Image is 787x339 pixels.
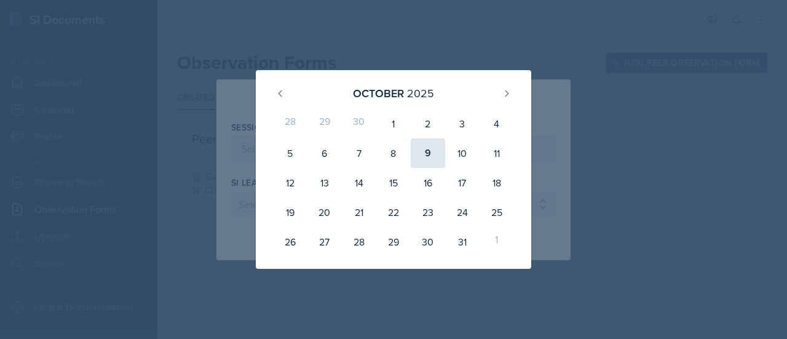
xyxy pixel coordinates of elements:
[411,168,445,197] div: 16
[342,227,376,257] div: 28
[376,227,411,257] div: 29
[273,227,307,257] div: 26
[407,85,434,102] div: 2025
[376,197,411,227] div: 22
[342,138,376,168] div: 7
[307,138,342,168] div: 6
[480,197,514,227] div: 25
[342,168,376,197] div: 14
[307,168,342,197] div: 13
[307,227,342,257] div: 27
[480,109,514,138] div: 4
[445,197,480,227] div: 24
[342,197,376,227] div: 21
[376,109,411,138] div: 1
[480,138,514,168] div: 11
[273,168,307,197] div: 12
[411,197,445,227] div: 23
[411,227,445,257] div: 30
[445,138,480,168] div: 10
[445,227,480,257] div: 31
[307,197,342,227] div: 20
[480,168,514,197] div: 18
[273,197,307,227] div: 19
[273,138,307,168] div: 5
[353,85,404,102] div: October
[411,109,445,138] div: 2
[273,109,307,138] div: 28
[376,168,411,197] div: 15
[411,138,445,168] div: 9
[376,138,411,168] div: 8
[445,168,480,197] div: 17
[445,109,480,138] div: 3
[307,109,342,138] div: 29
[342,109,376,138] div: 30
[480,227,514,257] div: 1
